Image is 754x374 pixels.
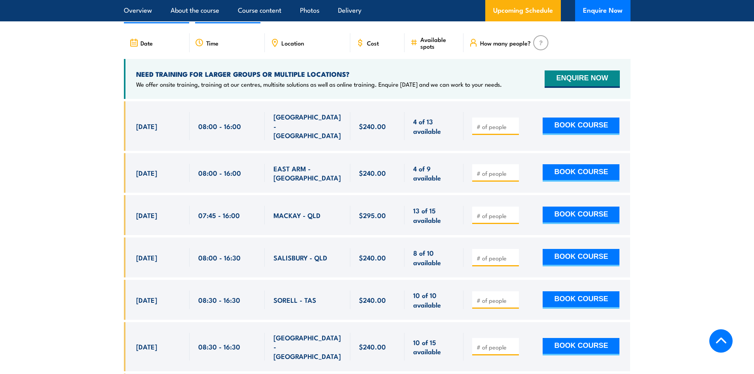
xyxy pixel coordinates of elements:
span: 08:00 - 16:00 [198,168,241,177]
span: 08:30 - 16:30 [198,295,240,304]
span: 4 of 13 available [413,117,455,135]
span: [DATE] [136,342,157,351]
span: [GEOGRAPHIC_DATA] - [GEOGRAPHIC_DATA] [273,112,342,140]
span: 8 of 10 available [413,248,455,267]
span: How many people? [480,40,531,46]
span: [GEOGRAPHIC_DATA] - [GEOGRAPHIC_DATA] [273,333,342,361]
span: $240.00 [359,295,386,304]
button: BOOK COURSE [543,291,619,309]
p: We offer onsite training, training at our centres, multisite solutions as well as online training... [136,80,502,88]
span: [DATE] [136,295,157,304]
input: # of people [477,254,516,262]
span: Cost [367,40,379,46]
span: [DATE] [136,253,157,262]
input: # of people [477,296,516,304]
span: 07:45 - 16:00 [198,211,240,220]
h4: NEED TRAINING FOR LARGER GROUPS OR MULTIPLE LOCATIONS? [136,70,502,78]
span: Time [206,40,218,46]
span: 08:30 - 16:30 [198,342,240,351]
span: SALISBURY - QLD [273,253,327,262]
span: $240.00 [359,342,386,351]
button: BOOK COURSE [543,164,619,182]
span: Available spots [420,36,458,49]
span: SORELL - TAS [273,295,316,304]
span: 08:00 - 16:00 [198,122,241,131]
input: # of people [477,123,516,131]
button: BOOK COURSE [543,207,619,224]
input: # of people [477,212,516,220]
span: 4 of 9 available [413,164,455,182]
span: 13 of 15 available [413,206,455,224]
span: EAST ARM - [GEOGRAPHIC_DATA] [273,164,342,182]
span: $240.00 [359,122,386,131]
span: $240.00 [359,168,386,177]
span: $240.00 [359,253,386,262]
span: 10 of 15 available [413,338,455,356]
button: BOOK COURSE [543,118,619,135]
span: 08:00 - 16:30 [198,253,241,262]
span: 10 of 10 available [413,290,455,309]
span: [DATE] [136,168,157,177]
span: MACKAY - QLD [273,211,321,220]
span: Location [281,40,304,46]
button: ENQUIRE NOW [545,70,619,88]
button: BOOK COURSE [543,249,619,266]
input: # of people [477,169,516,177]
input: # of people [477,343,516,351]
button: BOOK COURSE [543,338,619,355]
span: [DATE] [136,211,157,220]
span: Date [141,40,153,46]
span: [DATE] [136,122,157,131]
span: $295.00 [359,211,386,220]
